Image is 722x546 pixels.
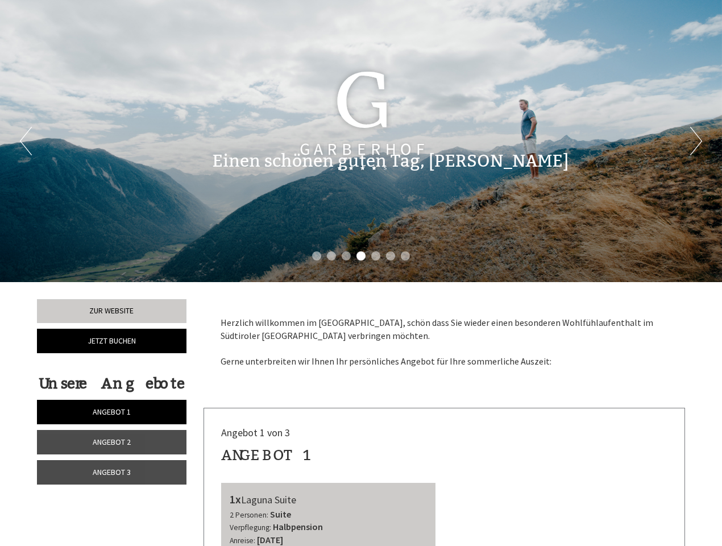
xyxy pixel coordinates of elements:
[230,491,428,508] div: Laguna Suite
[230,510,268,520] small: 2 Personen:
[93,407,131,417] span: Angebot 1
[37,299,186,323] a: Zur Website
[37,373,186,394] div: Unsere Angebote
[93,437,131,447] span: Angebot 2
[230,536,255,545] small: Anreise:
[230,492,241,506] b: 1x
[221,426,290,439] span: Angebot 1 von 3
[230,523,271,532] small: Verpflegung:
[221,445,313,466] div: Angebot 1
[37,329,186,353] a: Jetzt buchen
[221,316,669,368] p: Herzlich willkommen im [GEOGRAPHIC_DATA], schön dass Sie wieder einen besonderen Wohlfühlaufentha...
[212,152,569,171] h1: Einen schönen guten Tag, [PERSON_NAME]
[257,534,283,545] b: [DATE]
[20,127,32,155] button: Previous
[690,127,702,155] button: Next
[93,467,131,477] span: Angebot 3
[273,521,323,532] b: Halbpension
[270,508,291,520] b: Suite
